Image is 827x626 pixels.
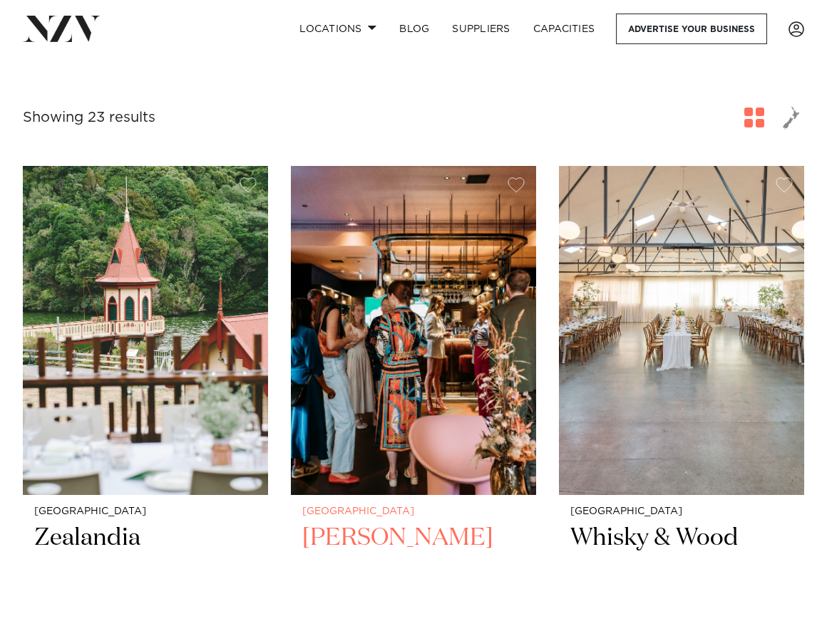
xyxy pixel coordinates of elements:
[288,14,388,44] a: Locations
[388,14,441,44] a: BLOG
[616,14,767,44] a: Advertise your business
[522,14,607,44] a: Capacities
[23,16,101,41] img: nzv-logo.png
[302,523,525,617] h2: [PERSON_NAME]
[34,523,257,617] h2: Zealandia
[34,506,257,517] small: [GEOGRAPHIC_DATA]
[23,107,155,129] div: Showing 23 results
[570,506,793,517] small: [GEOGRAPHIC_DATA]
[302,506,525,517] small: [GEOGRAPHIC_DATA]
[570,523,793,617] h2: Whisky & Wood
[23,166,268,495] img: Rātā Cafe at Zealandia
[441,14,521,44] a: SUPPLIERS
